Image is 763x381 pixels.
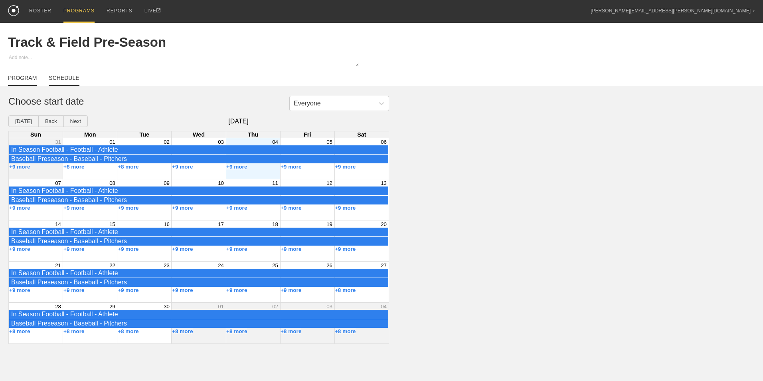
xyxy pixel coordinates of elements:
[118,246,139,252] button: +9 more
[63,328,85,334] button: +8 more
[164,221,170,227] button: 16
[381,139,387,145] button: 06
[118,164,139,170] button: +8 more
[272,304,278,310] button: 02
[218,180,224,186] button: 10
[11,270,386,277] div: In Season Football - Football - Athlete
[140,131,150,138] span: Tue
[55,304,61,310] button: 28
[272,139,278,145] button: 04
[11,238,386,245] div: Baseball Preseason - Baseball - Pitchers
[11,320,386,327] div: Baseball Preseason - Baseball - Pitchers
[164,304,170,310] button: 30
[226,328,247,334] button: +8 more
[30,131,41,138] span: Sun
[109,139,115,145] button: 01
[109,221,115,227] button: 15
[55,221,61,227] button: 14
[335,205,356,211] button: +9 more
[281,205,302,211] button: +9 more
[9,246,30,252] button: +9 more
[281,246,302,252] button: +9 more
[164,262,170,268] button: 23
[55,180,61,186] button: 07
[9,328,30,334] button: +8 more
[164,139,170,145] button: 02
[226,246,247,252] button: +9 more
[63,287,85,293] button: +9 more
[9,205,30,211] button: +9 more
[118,328,139,334] button: +8 more
[335,328,356,334] button: +8 more
[723,343,763,381] iframe: Chat Widget
[281,328,302,334] button: +8 more
[8,5,19,16] img: logo
[88,118,389,125] span: [DATE]
[326,304,332,310] button: 03
[63,164,85,170] button: +8 more
[753,9,755,14] div: ▼
[304,131,311,138] span: Fri
[38,115,64,127] button: Back
[248,131,258,138] span: Thu
[11,146,386,153] div: In Season Football - Football - Athlete
[381,180,387,186] button: 13
[118,287,139,293] button: +9 more
[326,262,332,268] button: 26
[272,262,278,268] button: 25
[9,287,30,293] button: +9 more
[11,311,386,318] div: In Season Football - Football - Athlete
[172,287,193,293] button: +9 more
[272,180,278,186] button: 11
[381,221,387,227] button: 20
[63,205,85,211] button: +9 more
[172,164,193,170] button: +9 more
[294,100,321,107] div: Everyone
[226,164,247,170] button: +9 more
[281,287,302,293] button: +9 more
[49,75,79,86] a: SCHEDULE
[357,131,366,138] span: Sat
[218,262,224,268] button: 24
[109,180,115,186] button: 08
[218,139,224,145] button: 03
[118,205,139,211] button: +9 more
[11,196,386,204] div: Baseball Preseason - Baseball - Pitchers
[193,131,205,138] span: Wed
[11,155,386,163] div: Baseball Preseason - Baseball - Pitchers
[218,304,224,310] button: 01
[226,205,247,211] button: +9 more
[281,164,302,170] button: +9 more
[8,115,39,127] button: [DATE]
[218,221,224,227] button: 17
[11,228,386,236] div: In Season Football - Football - Athlete
[9,164,30,170] button: +9 more
[55,139,61,145] button: 31
[272,221,278,227] button: 18
[11,187,386,194] div: In Season Football - Football - Athlete
[172,246,193,252] button: +9 more
[335,246,356,252] button: +9 more
[335,164,356,170] button: +9 more
[335,287,356,293] button: +8 more
[109,304,115,310] button: 29
[164,180,170,186] button: 09
[326,221,332,227] button: 19
[8,131,389,344] div: Month View
[172,328,193,334] button: +8 more
[109,262,115,268] button: 22
[63,115,88,127] button: Next
[8,96,381,107] h1: Choose start date
[55,262,61,268] button: 21
[172,205,193,211] button: +9 more
[226,287,247,293] button: +9 more
[381,304,387,310] button: 04
[326,180,332,186] button: 12
[381,262,387,268] button: 27
[326,139,332,145] button: 05
[84,131,96,138] span: Mon
[63,246,85,252] button: +9 more
[11,279,386,286] div: Baseball Preseason - Baseball - Pitchers
[8,75,37,86] a: PROGRAM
